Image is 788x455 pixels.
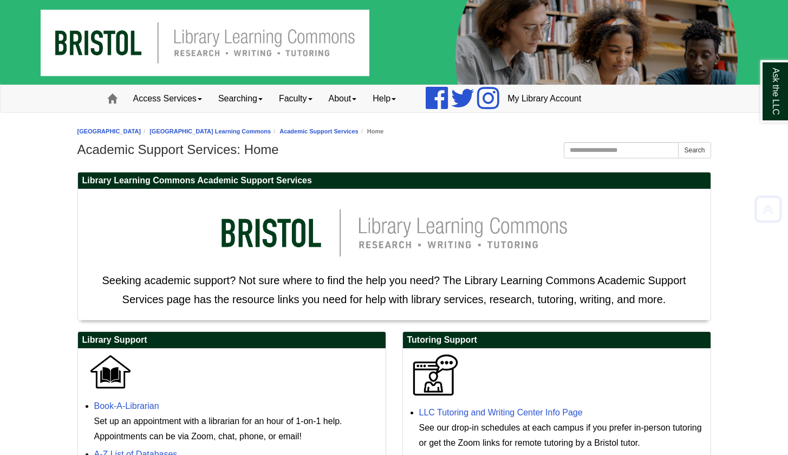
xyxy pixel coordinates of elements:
li: Home [359,126,384,137]
a: Searching [210,85,271,112]
a: [GEOGRAPHIC_DATA] [77,128,141,134]
h2: Library Support [78,332,386,349]
h2: Library Learning Commons Academic Support Services [78,172,711,189]
a: Access Services [125,85,210,112]
a: [GEOGRAPHIC_DATA] Learning Commons [149,128,271,134]
div: See our drop-in schedules at each campus if you prefer in-person tutoring or get the Zoom links f... [419,420,705,451]
h2: Tutoring Support [403,332,711,349]
a: Faculty [271,85,321,112]
a: Help [364,85,404,112]
a: Book-A-Librarian [94,401,159,411]
a: My Library Account [499,85,589,112]
img: llc logo [205,195,584,271]
a: LLC Tutoring and Writing Center Info Page [419,408,583,417]
div: Set up an appointment with a librarian for an hour of 1-on-1 help. Appointments can be via Zoom, ... [94,414,380,444]
span: Seeking academic support? Not sure where to find the help you need? The Library Learning Commons ... [102,274,686,305]
h1: Academic Support Services: Home [77,142,711,157]
button: Search [678,142,711,158]
a: Back to Top [751,202,785,216]
a: About [321,85,365,112]
nav: breadcrumb [77,126,711,137]
a: Academic Support Services [279,128,359,134]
